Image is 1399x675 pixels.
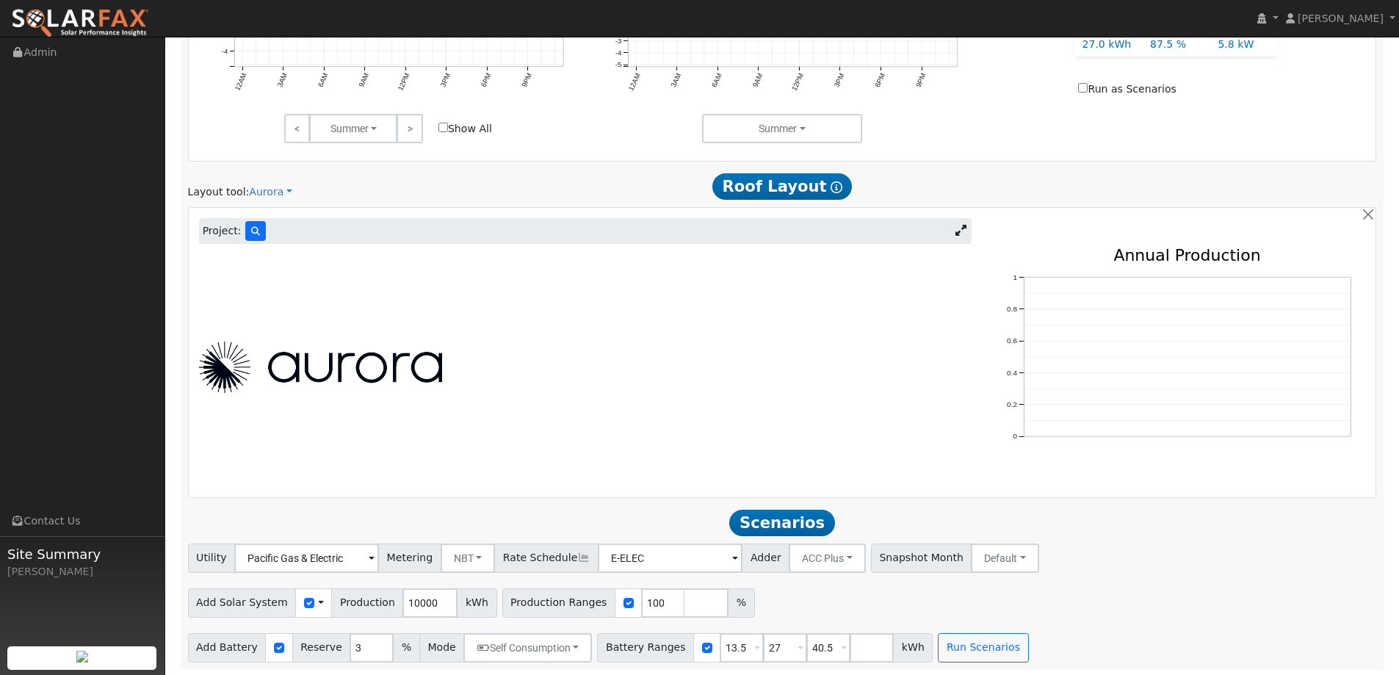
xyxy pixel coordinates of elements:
[598,544,742,573] input: Select a Rate Schedule
[396,71,411,91] text: 12PM
[275,71,289,88] text: 3AM
[188,588,297,618] span: Add Solar System
[393,633,419,663] span: %
[1007,306,1017,314] text: 0.8
[627,71,643,91] text: 12AM
[1013,273,1017,281] text: 1
[11,8,149,39] img: SolarFax
[729,510,834,536] span: Scenarios
[438,71,452,88] text: 3PM
[378,544,441,573] span: Metering
[188,544,236,573] span: Utility
[480,71,493,88] text: 6PM
[1078,82,1176,97] label: Run as Scenarios
[234,544,379,573] input: Select a Utility
[502,588,615,618] span: Production Ranges
[1007,369,1017,377] text: 0.4
[463,633,592,663] button: Self Consumption
[893,633,933,663] span: kWh
[615,48,622,57] text: -4
[742,544,789,573] span: Adder
[1007,337,1017,345] text: 0.6
[199,342,442,393] img: Aurora Logo
[950,220,972,242] a: Expand Aurora window
[397,114,422,143] a: >
[597,633,694,663] span: Battery Ranges
[702,114,863,143] button: Summer
[1007,401,1017,409] text: 0.2
[871,544,972,573] span: Snapshot Month
[751,71,764,88] text: 9AM
[520,71,533,88] text: 9PM
[712,173,853,200] span: Roof Layout
[249,184,292,200] a: Aurora
[1142,37,1210,52] div: 87.5 %
[831,181,842,193] i: Show Help
[494,544,599,573] span: Rate Schedule
[438,121,492,137] label: Show All
[441,544,496,573] button: NBT
[833,71,846,88] text: 3PM
[873,71,886,88] text: 6PM
[1078,83,1088,93] input: Run as Scenarios
[438,123,448,132] input: Show All
[1210,37,1278,52] div: 5.8 kW
[938,633,1028,663] button: Run Scenarios
[309,114,397,143] button: Summer
[457,588,496,618] span: kWh
[1074,37,1142,52] div: 27.0 kWh
[790,71,806,91] text: 12PM
[615,60,622,68] text: -5
[7,544,157,564] span: Site Summary
[1113,246,1260,264] text: Annual Production
[7,564,157,580] div: [PERSON_NAME]
[331,588,403,618] span: Production
[789,544,866,573] button: ACC Plus
[221,47,228,55] text: -4
[76,651,88,663] img: retrieve
[233,71,248,91] text: 12AM
[284,114,310,143] a: <
[1298,12,1384,24] span: [PERSON_NAME]
[316,71,329,88] text: 6AM
[1013,433,1017,441] text: 0
[971,544,1039,573] button: Default
[188,186,250,198] span: Layout tool:
[669,71,682,88] text: 3AM
[914,71,928,88] text: 9PM
[615,36,622,44] text: -3
[728,588,754,618] span: %
[419,633,464,663] span: Mode
[357,71,370,88] text: 9AM
[292,633,351,663] span: Reserve
[203,223,242,239] span: Project:
[188,633,267,663] span: Add Battery
[710,71,723,88] text: 6AM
